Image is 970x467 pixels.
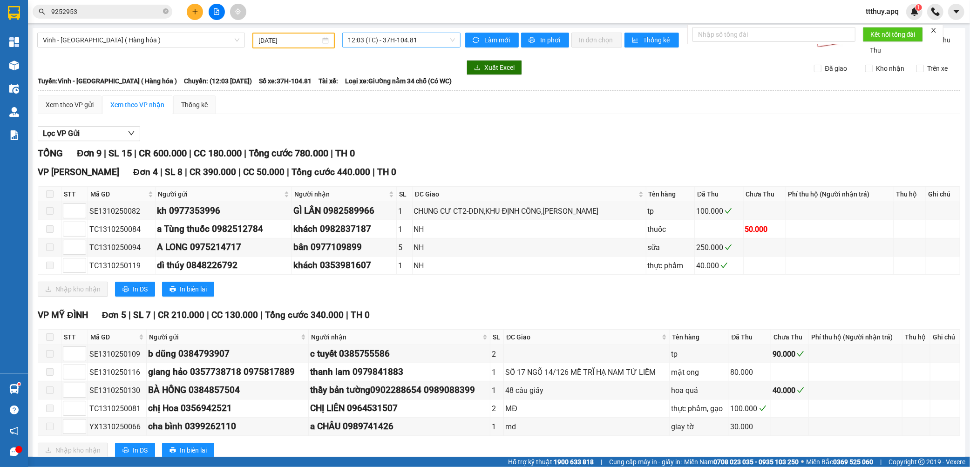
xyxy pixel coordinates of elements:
[773,385,807,396] div: 40.000
[833,458,873,466] strong: 0369 525 060
[129,310,131,320] span: |
[89,366,145,378] div: SE1310250116
[414,242,644,253] div: NH
[414,223,644,235] div: NH
[88,418,147,436] td: YX1310250066
[38,310,88,320] span: VP MỸ ĐÌNH
[311,332,481,342] span: Người nhận
[230,4,246,20] button: aim
[373,167,375,177] span: |
[335,148,355,159] span: TH 0
[88,238,156,257] td: TC1310250094
[88,381,147,399] td: SE1310250130
[133,445,148,455] span: In DS
[89,421,145,433] div: YX1310250066
[133,310,151,320] span: SL 7
[149,332,298,342] span: Người gửi
[924,63,952,74] span: Trên xe
[61,330,88,345] th: STT
[505,421,668,433] div: md
[806,457,873,467] span: Miền Bắc
[88,363,147,381] td: SE1310250116
[9,37,19,47] img: dashboard-icon
[134,148,136,159] span: |
[213,8,220,15] span: file-add
[51,7,161,17] input: Tìm tên, số ĐT hoặc mã đơn
[759,405,767,412] span: check
[745,223,784,235] div: 50.000
[671,366,727,378] div: mật ong
[185,167,187,177] span: |
[10,406,19,414] span: question-circle
[731,403,770,414] div: 100.000
[162,282,214,297] button: printerIn biên lai
[414,260,644,271] div: NH
[9,61,19,70] img: warehouse-icon
[465,33,519,47] button: syncLàm mới
[46,100,94,110] div: Xem theo VP gửi
[894,187,926,202] th: Thu hộ
[243,167,285,177] span: CC 50.000
[319,76,338,86] span: Tài xế:
[540,35,562,45] span: In phơi
[930,330,960,345] th: Ghi chú
[293,204,395,218] div: GÌ LÂN 0982589966
[490,330,504,345] th: SL
[258,35,320,46] input: 13/10/2025
[102,310,127,320] span: Đơn 5
[646,187,695,202] th: Tên hàng
[863,27,923,42] button: Kết nối tổng đài
[648,242,693,253] div: sữa
[346,310,348,320] span: |
[632,37,640,44] span: bar-chart
[190,167,236,177] span: CR 390.000
[398,223,411,235] div: 1
[180,445,207,455] span: In biên lai
[139,148,187,159] span: CR 600.000
[648,260,693,271] div: thực phẩm
[648,223,693,235] div: thuốc
[163,8,169,14] span: close-circle
[696,260,742,271] div: 40.000
[9,384,19,394] img: warehouse-icon
[918,459,925,465] span: copyright
[189,148,191,159] span: |
[10,426,19,435] span: notification
[43,33,239,47] span: Vinh - Hà Nội ( Hàng hóa )
[398,242,411,253] div: 5
[90,332,137,342] span: Mã GD
[260,310,263,320] span: |
[696,242,742,253] div: 250.000
[931,7,940,16] img: phone-icon
[38,443,108,458] button: downloadNhập kho nhận
[293,258,395,272] div: khách 0353981607
[725,244,732,251] span: check
[671,385,727,396] div: hoa quả
[43,128,80,139] span: Lọc VP Gửi
[9,130,19,140] img: solution-icon
[109,148,132,159] span: SL 15
[18,383,20,386] sup: 1
[209,4,225,20] button: file-add
[731,421,770,433] div: 30.000
[713,458,799,466] strong: 0708 023 035 - 0935 103 250
[916,4,922,11] sup: 1
[170,286,176,293] span: printer
[952,7,961,16] span: caret-down
[880,457,882,467] span: |
[948,4,964,20] button: caret-down
[571,33,622,47] button: In đơn chọn
[157,204,290,218] div: kh 0977353996
[170,447,176,454] span: printer
[238,167,241,177] span: |
[89,242,154,253] div: TC1310250094
[38,167,119,177] span: VP [PERSON_NAME]
[89,385,145,396] div: SE1310250130
[397,187,413,202] th: SL
[88,220,156,238] td: TC1310250084
[153,310,156,320] span: |
[696,205,742,217] div: 100.000
[249,148,328,159] span: Tổng cước 780.000
[492,348,502,360] div: 2
[235,8,241,15] span: aim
